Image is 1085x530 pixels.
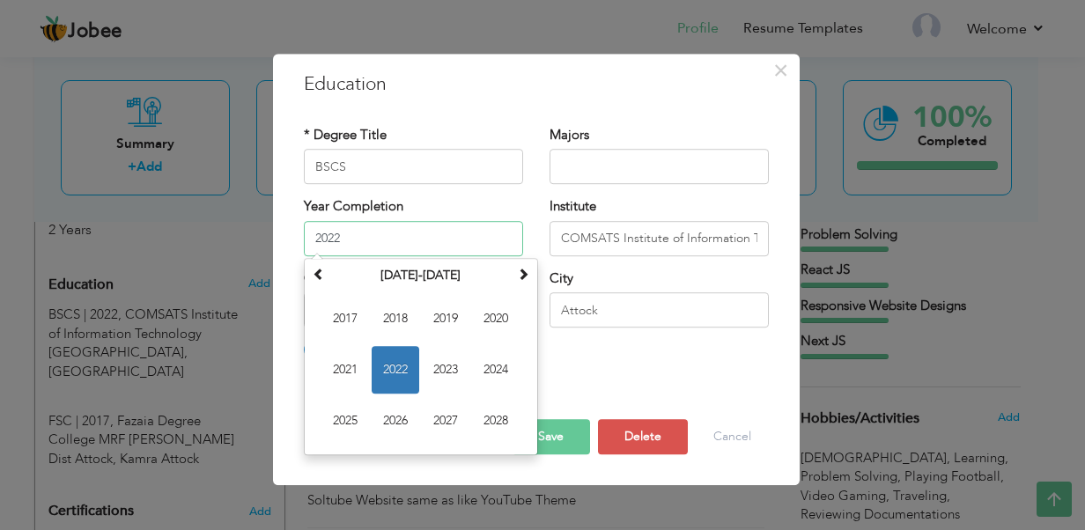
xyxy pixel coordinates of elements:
button: Delete [598,419,688,454]
span: 2023 [422,346,469,394]
span: 2017 [321,295,369,342]
span: 2028 [472,397,520,445]
span: 2024 [472,346,520,394]
span: 2018 [372,295,419,342]
button: Close [767,56,795,85]
label: Majors [550,126,589,144]
span: 2019 [422,295,469,342]
h3: Education [304,71,769,98]
span: 2022 [372,346,419,394]
span: Next Decade [517,268,529,280]
button: Cancel [696,419,769,454]
button: Save [512,419,590,454]
span: Previous Decade [313,268,325,280]
span: 2026 [372,397,419,445]
label: * Degree Title [304,126,387,144]
th: Select Decade [329,262,513,289]
span: 2025 [321,397,369,445]
div: Add your educational degree. [48,267,271,469]
span: × [773,55,788,86]
span: 2021 [321,346,369,394]
label: City [550,269,573,288]
label: Year Completion [304,197,403,216]
span: 2027 [422,397,469,445]
span: 2020 [472,295,520,342]
label: Institute [550,197,596,216]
